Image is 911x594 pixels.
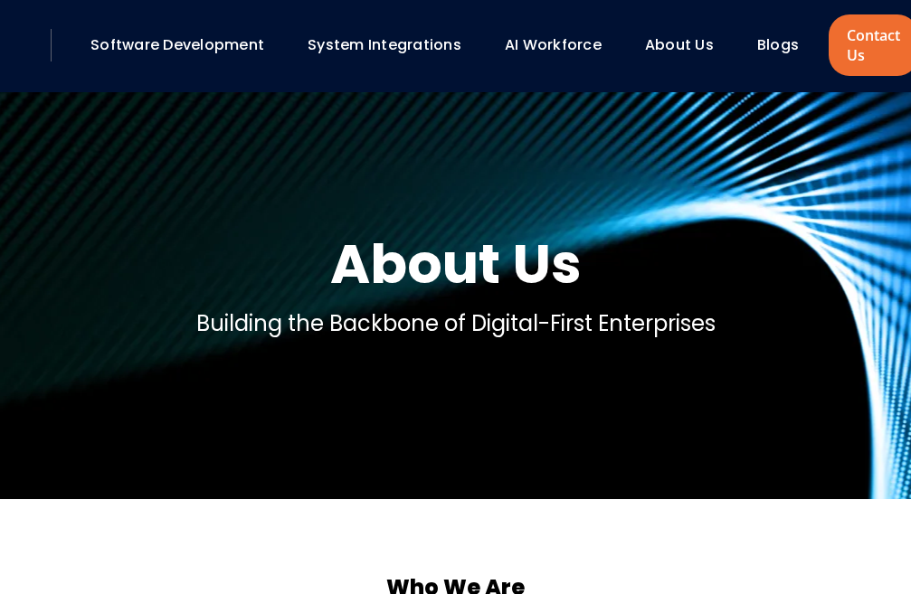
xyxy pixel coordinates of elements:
a: Blogs [757,34,799,55]
div: System Integrations [299,30,487,61]
div: Software Development [81,30,289,61]
div: Blogs [748,30,824,61]
a: System Integrations [308,34,461,55]
h1: About Us [330,228,582,300]
div: AI Workforce [496,30,627,61]
a: About Us [645,34,714,55]
a: Software Development [90,34,264,55]
div: About Us [636,30,739,61]
a: AI Workforce [505,34,602,55]
p: Building the Backbone of Digital-First Enterprises [196,307,716,340]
